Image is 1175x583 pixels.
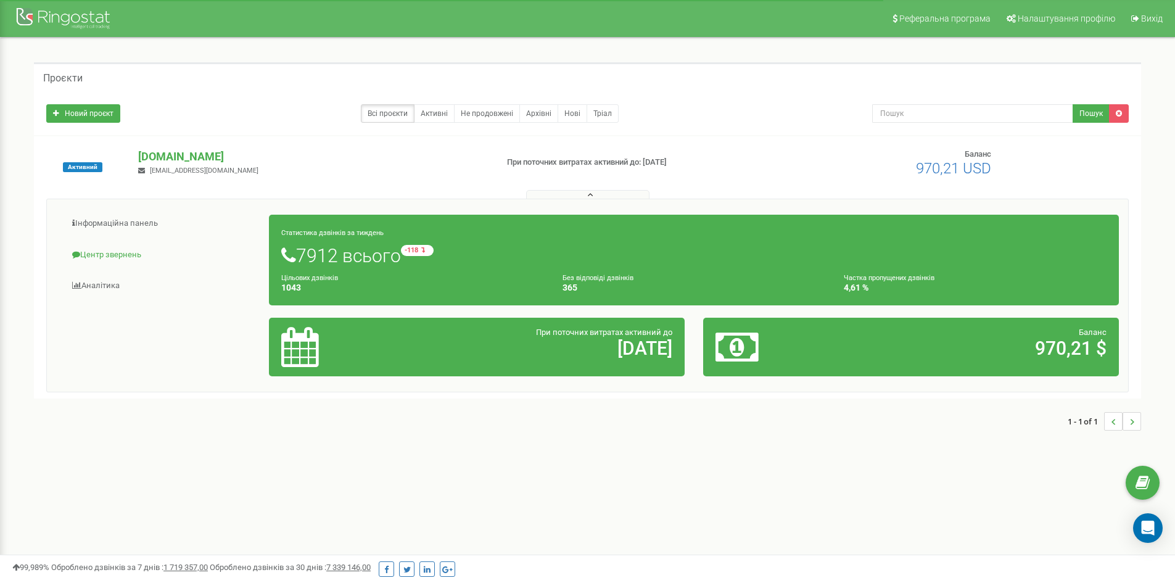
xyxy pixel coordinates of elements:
[281,245,1107,266] h1: 7912 всього
[1079,328,1107,337] span: Баланс
[56,271,270,301] a: Аналiтика
[46,104,120,123] a: Новий проєкт
[454,104,520,123] a: Не продовжені
[418,338,672,358] h2: [DATE]
[563,274,633,282] small: Без відповіді дзвінків
[519,104,558,123] a: Архівні
[326,563,371,572] u: 7 339 146,00
[1073,104,1110,123] button: Пошук
[401,245,434,256] small: -118
[63,162,102,172] span: Активний
[12,563,49,572] span: 99,989%
[361,104,414,123] a: Всі проєкти
[1141,14,1163,23] span: Вихід
[844,283,1107,292] h4: 4,61 %
[872,104,1073,123] input: Пошук
[281,283,544,292] h4: 1043
[414,104,455,123] a: Активні
[1018,14,1115,23] span: Налаштування профілю
[558,104,587,123] a: Нові
[852,338,1107,358] h2: 970,21 $
[281,229,384,237] small: Статистика дзвінків за тиждень
[1133,513,1163,543] div: Open Intercom Messenger
[899,14,991,23] span: Реферальна програма
[210,563,371,572] span: Оброблено дзвінків за 30 днів :
[587,104,619,123] a: Тріал
[163,563,208,572] u: 1 719 357,00
[1068,412,1104,431] span: 1 - 1 of 1
[138,149,487,165] p: [DOMAIN_NAME]
[507,157,764,168] p: При поточних витратах активний до: [DATE]
[536,328,672,337] span: При поточних витратах активний до
[1068,400,1141,443] nav: ...
[150,167,258,175] span: [EMAIL_ADDRESS][DOMAIN_NAME]
[563,283,825,292] h4: 365
[51,563,208,572] span: Оброблено дзвінків за 7 днів :
[56,209,270,239] a: Інформаційна панель
[844,274,934,282] small: Частка пропущених дзвінків
[916,160,991,177] span: 970,21 USD
[281,274,338,282] small: Цільових дзвінків
[965,149,991,159] span: Баланс
[56,240,270,270] a: Центр звернень
[43,73,83,84] h5: Проєкти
